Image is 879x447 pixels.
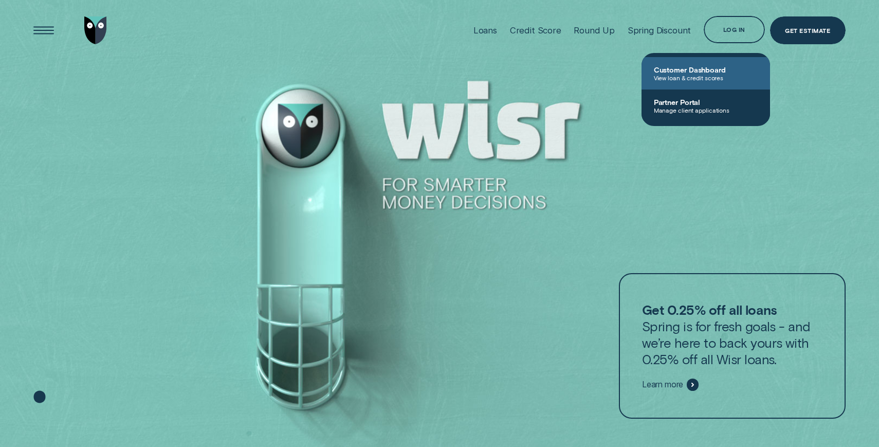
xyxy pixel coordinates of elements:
[574,25,615,35] div: Round Up
[654,74,758,81] span: View loan & credit scores
[654,98,758,106] span: Partner Portal
[84,16,107,44] img: Wisr
[30,16,57,44] button: Open Menu
[642,301,822,368] p: Spring is for fresh goals - and we’re here to back yours with 0.25% off all Wisr loans.
[619,273,845,419] a: Get 0.25% off all loansSpring is for fresh goals - and we’re here to back yours with 0.25% off al...
[510,25,561,35] div: Credit Score
[770,16,846,44] a: Get Estimate
[628,25,691,35] div: Spring Discount
[654,65,758,74] span: Customer Dashboard
[642,380,683,390] span: Learn more
[473,25,497,35] div: Loans
[642,57,770,90] a: Customer DashboardView loan & credit scores
[704,16,765,43] button: Log in
[654,106,758,114] span: Manage client applications
[642,90,770,122] a: Partner PortalManage client applications
[642,301,777,317] strong: Get 0.25% off all loans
